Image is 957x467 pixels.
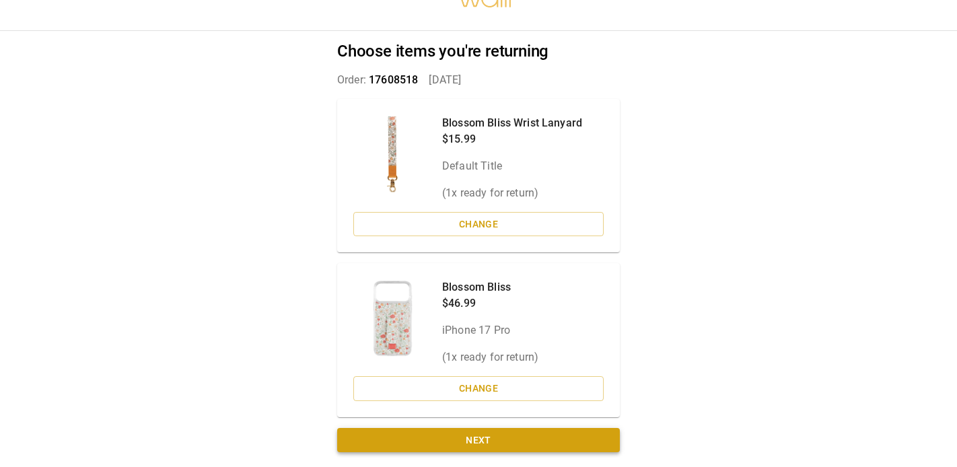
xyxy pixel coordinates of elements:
button: Change [353,376,604,401]
button: Change [353,212,604,237]
p: ( 1 x ready for return) [442,185,582,201]
p: Blossom Bliss [442,279,538,295]
span: 17608518 [369,73,418,86]
p: Default Title [442,158,582,174]
p: $15.99 [442,131,582,147]
p: ( 1 x ready for return) [442,349,538,365]
h2: Choose items you're returning [337,42,620,61]
p: Blossom Bliss Wrist Lanyard [442,115,582,131]
p: $46.99 [442,295,538,312]
p: Order: [DATE] [337,72,620,88]
button: Next [337,428,620,453]
p: iPhone 17 Pro [442,322,538,338]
